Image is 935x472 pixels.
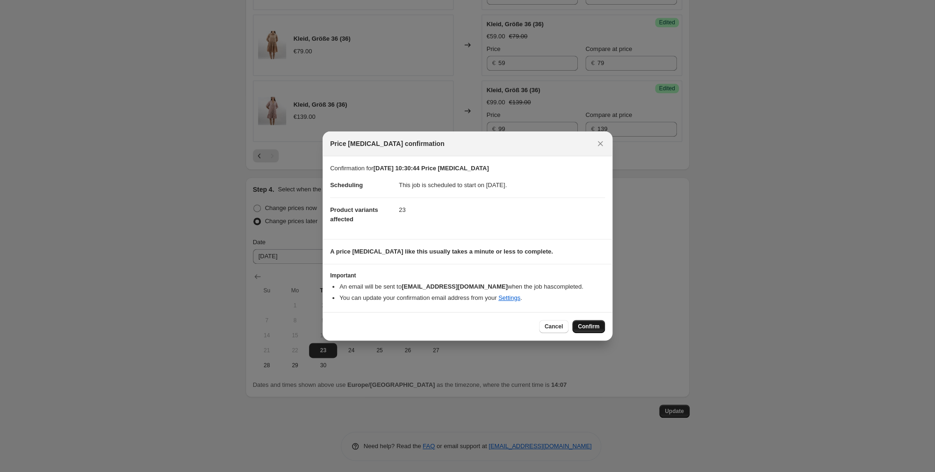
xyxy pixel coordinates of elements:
span: Cancel [545,323,563,330]
dd: This job is scheduled to start on [DATE]. [399,173,605,197]
a: Settings [498,294,520,301]
span: Scheduling [330,182,363,189]
li: An email will be sent to when the job has completed . [339,282,605,291]
button: Confirm [572,320,605,333]
span: Confirm [578,323,599,330]
button: Close [594,137,607,150]
b: A price [MEDICAL_DATA] like this usually takes a minute or less to complete. [330,248,553,255]
dd: 23 [399,197,605,222]
h3: Important [330,272,605,279]
b: [EMAIL_ADDRESS][DOMAIN_NAME] [402,283,508,290]
button: Cancel [539,320,568,333]
p: Confirmation for [330,164,605,173]
span: Price [MEDICAL_DATA] confirmation [330,139,445,148]
span: Product variants affected [330,206,378,223]
b: [DATE] 10:30:44 Price [MEDICAL_DATA] [373,165,489,172]
li: You can update your confirmation email address from your . [339,293,605,303]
